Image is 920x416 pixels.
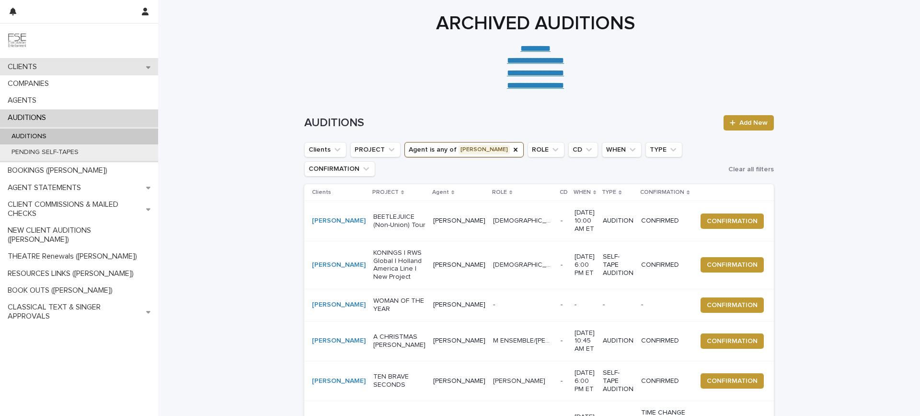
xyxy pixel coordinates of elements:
[433,217,485,225] p: [PERSON_NAME]
[373,249,425,281] p: KONINGS | RWS Global | Holland America Line | New Project
[493,215,555,225] p: FEMALE ENSEMBLE DANCERS
[575,369,595,393] p: [DATE] 6:00 PM ET
[4,79,57,88] p: COMPANIES
[4,148,86,156] p: PENDING SELF-TAPES
[404,142,524,157] button: Agent
[707,260,758,270] span: CONFIRMATION
[575,329,595,353] p: [DATE] 10:45 AM ET
[4,62,45,71] p: CLIENTS
[561,301,567,309] p: -
[739,119,768,126] span: Add New
[373,373,425,389] p: TEN BRAVE SECONDS
[568,142,598,157] button: CD
[304,241,779,289] tr: [PERSON_NAME] KONINGS | RWS Global | Holland America Line | New Project[PERSON_NAME][DEMOGRAPHIC_...
[304,289,779,321] tr: [PERSON_NAME] WOMAN OF THE YEAR[PERSON_NAME]-- ----CONFIRMATION
[312,261,366,269] a: [PERSON_NAME]
[433,301,485,309] p: [PERSON_NAME]
[641,377,689,385] p: CONFIRMED
[602,187,616,198] p: TYPE
[707,300,758,310] span: CONFIRMATION
[373,297,425,313] p: WOMAN OF THE YEAR
[304,321,779,361] tr: [PERSON_NAME] A CHRISTMAS [PERSON_NAME][PERSON_NAME]M ENSEMBLE/[PERSON_NAME] COVERM ENSEMBLE/[PER...
[4,226,158,244] p: NEW CLIENT AUDITIONS ([PERSON_NAME])
[433,261,485,269] p: [PERSON_NAME]
[701,214,764,229] button: CONFIRMATION
[602,142,642,157] button: WHEN
[575,301,595,309] p: -
[701,257,764,273] button: CONFIRMATION
[4,132,54,141] p: AUDITIONS
[575,209,595,233] p: [DATE] 10:00 AM ET
[707,216,758,226] span: CONFIRMATION
[350,142,401,157] button: PROJECT
[301,12,770,35] h1: ARCHIVED AUDITIONS
[603,217,633,225] p: AUDITION
[561,261,567,269] p: -
[4,269,141,278] p: RESOURCES LINKS ([PERSON_NAME])
[4,166,115,175] p: BOOKINGS ([PERSON_NAME])
[8,31,27,50] img: 9JgRvJ3ETPGCJDhvPVA5
[304,201,779,241] tr: [PERSON_NAME] BEETLEJUICE (Non-Union) Tour[PERSON_NAME][DEMOGRAPHIC_DATA] ENSEMBLE DANCERS[DEMOGR...
[373,213,425,229] p: BEETLEJUICE (Non-Union) Tour
[304,142,346,157] button: Clients
[603,369,633,393] p: SELF-TAPE AUDITION
[4,96,44,105] p: AGENTS
[304,361,779,401] tr: [PERSON_NAME] TEN BRAVE SECONDS[PERSON_NAME][PERSON_NAME][PERSON_NAME] -[DATE] 6:00 PM ETSELF-TAP...
[603,301,633,309] p: -
[724,162,774,177] button: Clear all filters
[4,303,146,321] p: CLASSICAL TEXT & SINGER APPROVALS
[493,259,555,269] p: FEMALE PRESENTING VOCALIST
[4,252,145,261] p: THEATRE Renewals ([PERSON_NAME])
[373,333,425,349] p: A CHRISTMAS [PERSON_NAME]
[701,297,764,313] button: CONFIRMATION
[645,142,682,157] button: TYPE
[560,187,568,198] p: CD
[312,337,366,345] a: [PERSON_NAME]
[640,187,684,198] p: CONFIRMATION
[493,335,555,345] p: M ENSEMBLE/YOUNG EBENEZER COVER
[312,301,366,309] a: [PERSON_NAME]
[493,299,497,309] p: -
[707,336,758,346] span: CONFIRMATION
[641,261,689,269] p: CONFIRMED
[304,161,375,177] button: CONFIRMATION
[701,333,764,349] button: CONFIRMATION
[312,187,331,198] p: Clients
[561,377,567,385] p: -
[641,337,689,345] p: CONFIRMED
[575,253,595,277] p: [DATE] 6:00 PM ET
[4,113,54,122] p: AUDITIONS
[4,286,120,295] p: BOOK OUTS ([PERSON_NAME])
[728,166,774,173] span: Clear all filters
[701,373,764,389] button: CONFIRMATION
[493,375,547,385] p: [PERSON_NAME]
[304,116,718,130] h1: AUDITIONS
[561,337,567,345] p: -
[312,377,366,385] a: [PERSON_NAME]
[603,337,633,345] p: AUDITION
[641,217,689,225] p: CONFIRMED
[724,115,774,131] a: Add New
[492,187,507,198] p: ROLE
[603,253,633,277] p: SELF-TAPE AUDITION
[528,142,564,157] button: ROLE
[432,187,449,198] p: Agent
[574,187,591,198] p: WHEN
[4,183,89,192] p: AGENT STATEMENTS
[433,377,485,385] p: [PERSON_NAME]
[561,217,567,225] p: -
[433,337,485,345] p: [PERSON_NAME]
[312,217,366,225] a: [PERSON_NAME]
[372,187,399,198] p: PROJECT
[707,376,758,386] span: CONFIRMATION
[641,301,689,309] p: -
[4,200,146,218] p: CLIENT COMMISSIONS & MAILED CHECKS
